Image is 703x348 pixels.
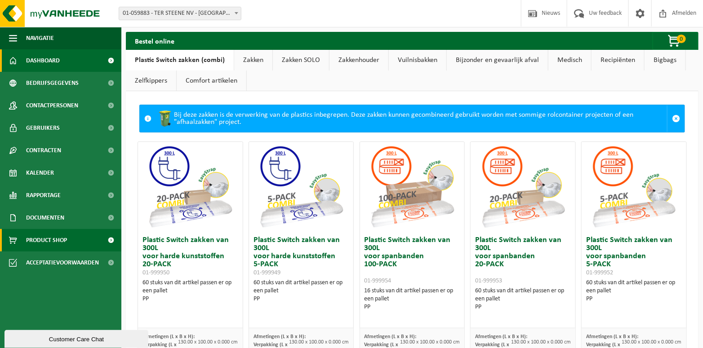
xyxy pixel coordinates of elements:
div: PP [586,295,681,303]
iframe: chat widget [4,328,150,348]
span: Kalender [26,162,54,184]
a: Vuilnisbakken [389,50,446,70]
span: 01-999950 [142,269,169,276]
span: Afmetingen (L x B x H): [586,334,638,339]
h3: Plastic Switch zakken van 300L voor spanbanden 20-PACK [475,236,570,285]
a: Bijzonder en gevaarlijk afval [447,50,548,70]
h2: Bestel online [126,32,183,49]
a: Sluit melding [667,105,685,132]
span: Afmetingen (L x B x H): [254,334,306,339]
span: 01-059883 - TER STEENE NV - OOSTENDE [119,7,241,20]
h3: Plastic Switch zakken van 300L voor spanbanden 5-PACK [586,236,681,277]
h3: Plastic Switch zakken van 300L voor harde kunststoffen 5-PACK [254,236,349,277]
div: 60 stuks van dit artikel passen er op een pallet [142,279,238,303]
a: Recipiënten [592,50,644,70]
span: Contactpersonen [26,94,78,117]
div: PP [475,303,570,311]
span: 01-999954 [365,278,392,284]
span: 01-999952 [586,269,613,276]
span: Bedrijfsgegevens [26,72,79,94]
div: 60 stuks van dit artikel passen er op een pallet [475,287,570,311]
span: Contracten [26,139,61,162]
span: 01-999949 [254,269,280,276]
span: 130.00 x 100.00 x 0.000 cm [289,339,349,345]
img: 01-999953 [478,142,568,232]
div: PP [254,295,349,303]
button: 0 [653,32,698,50]
span: 0 [677,35,686,43]
div: PP [142,295,238,303]
span: Documenten [26,207,64,229]
a: Zakken [234,50,272,70]
div: 60 stuks van dit artikel passen er op een pallet [254,279,349,303]
h3: Plastic Switch zakken van 300L voor spanbanden 100-PACK [365,236,460,285]
a: Zakkenhouder [329,50,388,70]
div: 16 stuks van dit artikel passen er op een pallet [365,287,460,311]
a: Bigbags [645,50,685,70]
div: PP [365,303,460,311]
a: Plastic Switch zakken (combi) [126,50,234,70]
span: Afmetingen (L x B x H): [365,334,417,339]
img: WB-0240-HPE-GN-50.png [156,110,174,128]
img: 01-999952 [589,142,679,232]
span: Afmetingen (L x B x H): [142,334,195,339]
h3: Plastic Switch zakken van 300L voor harde kunststoffen 20-PACK [142,236,238,277]
a: Zelfkippers [126,70,176,91]
span: Rapportage [26,184,61,207]
div: 60 stuks van dit artikel passen er op een pallet [586,279,681,303]
span: 01-999953 [475,278,502,284]
span: 130.00 x 100.00 x 0.000 cm [511,339,571,345]
a: Zakken SOLO [273,50,329,70]
a: Medisch [548,50,591,70]
span: 130.00 x 100.00 x 0.000 cm [622,339,682,345]
span: 130.00 x 100.00 x 0.000 cm [400,339,460,345]
span: Dashboard [26,49,60,72]
span: 130.00 x 100.00 x 0.000 cm [178,339,238,345]
span: Navigatie [26,27,54,49]
img: 01-999949 [256,142,346,232]
span: Gebruikers [26,117,60,139]
span: Afmetingen (L x B x H): [475,334,527,339]
a: Comfort artikelen [177,70,246,91]
span: Acceptatievoorwaarden [26,251,99,274]
img: 01-999954 [367,142,457,232]
div: Bij deze zakken is de verwerking van de plastics inbegrepen. Deze zakken kunnen gecombineerd gebr... [156,105,667,132]
img: 01-999950 [145,142,235,232]
span: Product Shop [26,229,67,251]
